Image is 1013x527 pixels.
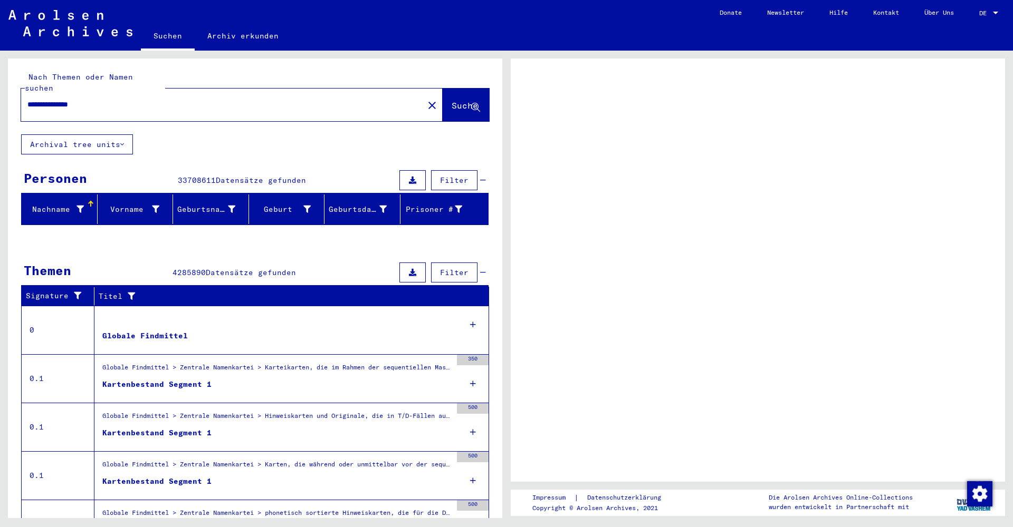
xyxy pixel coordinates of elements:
span: 4285890 [173,268,206,277]
a: Datenschutzerklärung [579,492,674,503]
p: wurden entwickelt in Partnerschaft mit [769,502,913,512]
span: Filter [440,175,469,185]
td: 0.1 [22,451,94,500]
button: Filter [431,262,477,282]
mat-header-cell: Vorname [98,194,174,224]
div: Themen [24,261,71,280]
div: Geburtsdatum [329,201,400,218]
img: Arolsen_neg.svg [8,10,132,36]
button: Clear [422,94,443,115]
div: Globale Findmittel > Zentrale Namenkartei > Karten, die während oder unmittelbar vor der sequenti... [102,460,452,474]
div: Geburtsname [177,204,235,215]
mat-label: Nach Themen oder Namen suchen [25,72,133,93]
div: Vorname [102,201,173,218]
div: Globale Findmittel [102,330,188,341]
a: Impressum [532,492,574,503]
a: Suchen [141,23,195,51]
div: Globale Findmittel > Zentrale Namenkartei > Hinweiskarten und Originale, die in T/D-Fällen aufgef... [102,411,452,426]
div: Globale Findmittel > Zentrale Namenkartei > phonetisch sortierte Hinweiskarten, die für die Digit... [102,508,452,523]
div: Signature [26,288,97,305]
div: Globale Findmittel > Zentrale Namenkartei > Karteikarten, die im Rahmen der sequentiellen Massend... [102,363,452,377]
span: Filter [440,268,469,277]
p: Copyright © Arolsen Archives, 2021 [532,503,674,513]
mat-header-cell: Geburt‏ [249,194,325,224]
div: Nachname [26,201,97,218]
button: Filter [431,170,477,190]
div: Kartenbestand Segment 1 [102,427,212,438]
mat-header-cell: Prisoner # [400,194,489,224]
mat-icon: close [426,99,438,112]
div: Prisoner # [405,204,463,215]
div: Prisoner # [405,201,476,218]
button: Suche [443,89,489,121]
a: Archiv erkunden [195,23,291,48]
td: 0.1 [22,354,94,403]
div: Geburtsname [177,201,249,218]
div: 500 [457,500,489,511]
div: 500 [457,452,489,462]
div: Geburt‏ [253,204,311,215]
span: Datensätze gefunden [206,268,296,277]
span: 33708611 [178,175,216,185]
div: Kartenbestand Segment 1 [102,379,212,390]
div: 350 [457,355,489,365]
mat-header-cell: Geburtsname [173,194,249,224]
div: Nachname [26,204,84,215]
div: Geburt‏ [253,201,324,218]
mat-header-cell: Geburtsdatum [324,194,400,224]
div: Kartenbestand Segment 1 [102,476,212,487]
mat-header-cell: Nachname [22,194,98,224]
div: Personen [24,169,87,188]
div: | [532,492,674,503]
img: Zustimmung ändern [967,481,992,506]
span: Datensätze gefunden [216,175,306,185]
div: Titel [99,291,468,302]
div: 500 [457,403,489,414]
span: DE [979,9,991,17]
div: Vorname [102,204,160,215]
div: Titel [99,288,479,305]
img: yv_logo.png [954,489,994,515]
p: Die Arolsen Archives Online-Collections [769,493,913,502]
div: Signature [26,290,86,301]
span: Suche [452,100,478,111]
div: Geburtsdatum [329,204,387,215]
button: Archival tree units [21,134,133,154]
td: 0.1 [22,403,94,451]
td: 0 [22,306,94,354]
